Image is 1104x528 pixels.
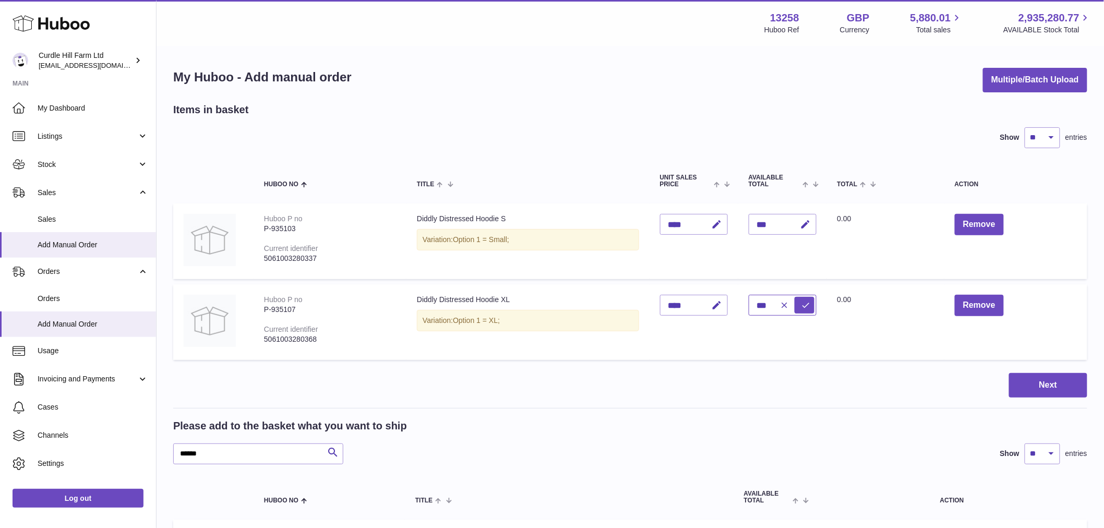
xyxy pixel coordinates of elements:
span: Title [415,497,433,504]
span: Usage [38,346,148,356]
span: Title [417,181,434,188]
span: Sales [38,188,137,198]
span: Settings [38,459,148,469]
h2: Items in basket [173,103,249,117]
td: Diddly Distressed Hoodie S [406,203,649,279]
span: Orders [38,267,137,277]
a: 2,935,280.77 AVAILABLE Stock Total [1003,11,1091,35]
span: AVAILABLE Total [744,490,790,504]
div: Variation: [417,229,639,250]
div: Huboo P no [264,295,303,304]
div: Huboo Ref [764,25,799,35]
td: Diddly Distressed Hoodie XL [406,284,649,360]
span: Channels [38,430,148,440]
div: 5061003280337 [264,254,396,263]
button: Remove [955,214,1004,235]
div: Curdle Hill Farm Ltd [39,51,133,70]
button: Multiple/Batch Upload [983,68,1087,92]
span: My Dashboard [38,103,148,113]
span: Stock [38,160,137,170]
th: Action [817,480,1087,514]
div: P-935107 [264,305,396,315]
span: 0.00 [837,214,851,223]
img: Diddly Distressed Hoodie S [184,214,236,266]
button: Next [1009,373,1087,398]
span: Option 1 = XL; [453,316,500,325]
span: entries [1065,449,1087,459]
span: Huboo no [264,497,298,504]
div: Huboo P no [264,214,303,223]
span: entries [1065,133,1087,142]
span: 5,880.01 [910,11,951,25]
img: internalAdmin-13258@internal.huboo.com [13,53,28,68]
span: Sales [38,214,148,224]
button: Remove [955,295,1004,316]
div: Variation: [417,310,639,331]
h1: My Huboo - Add manual order [173,69,352,86]
span: AVAILABLE Total [749,174,800,188]
span: Cases [38,402,148,412]
span: 2,935,280.77 [1018,11,1079,25]
img: Diddly Distressed Hoodie XL [184,295,236,347]
span: Total sales [916,25,963,35]
span: Unit Sales Price [660,174,712,188]
strong: GBP [847,11,869,25]
span: Orders [38,294,148,304]
span: Listings [38,131,137,141]
div: Current identifier [264,325,318,333]
label: Show [1000,449,1019,459]
span: Option 1 = Small; [453,235,509,244]
span: Invoicing and Payments [38,374,137,384]
span: Total [837,181,858,188]
span: [EMAIL_ADDRESS][DOMAIN_NAME] [39,61,153,69]
div: Action [955,181,1077,188]
a: 5,880.01 Total sales [910,11,963,35]
div: P-935103 [264,224,396,234]
a: Log out [13,489,143,508]
label: Show [1000,133,1019,142]
span: Add Manual Order [38,240,148,250]
div: 5061003280368 [264,334,396,344]
div: Current identifier [264,244,318,253]
span: 0.00 [837,295,851,304]
span: Huboo no [264,181,298,188]
div: Currency [840,25,870,35]
span: AVAILABLE Stock Total [1003,25,1091,35]
h2: Please add to the basket what you want to ship [173,419,407,433]
strong: 13258 [770,11,799,25]
span: Add Manual Order [38,319,148,329]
